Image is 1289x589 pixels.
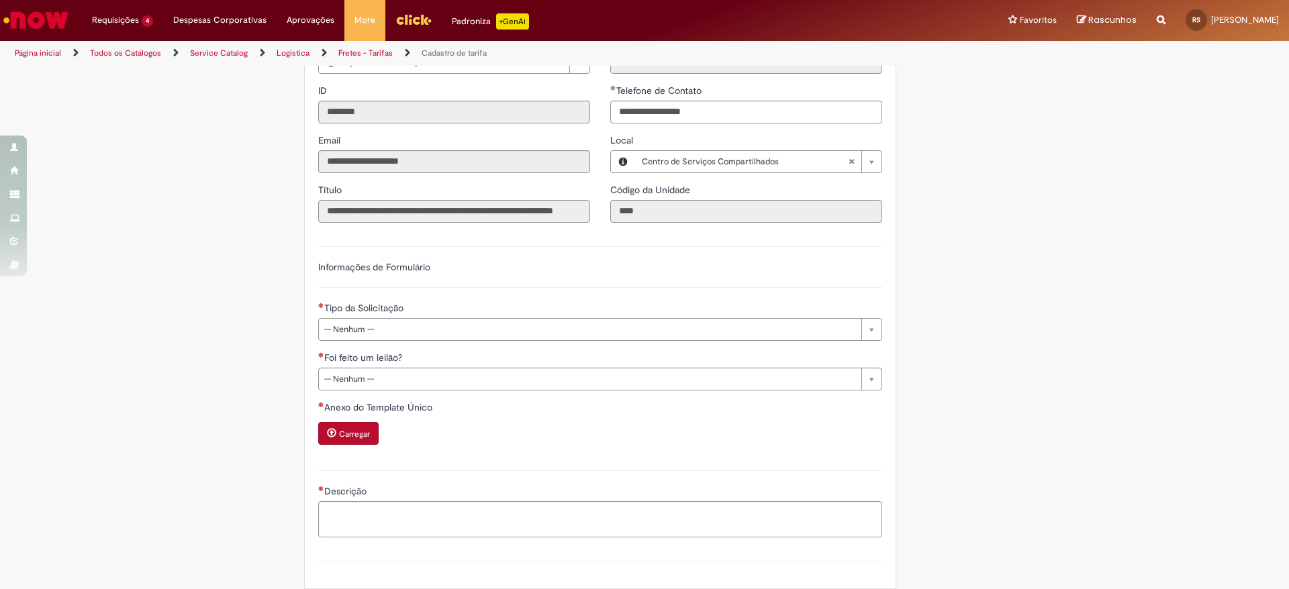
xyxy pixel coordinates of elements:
a: Rascunhos [1077,14,1137,27]
a: Logistica [277,48,309,58]
label: Somente leitura - Título [318,183,344,197]
div: Padroniza [452,13,529,30]
a: Service Catalog [190,48,248,58]
span: Necessários [318,486,324,491]
span: Somente leitura - Título [318,184,344,196]
span: Somente leitura - ID [318,85,330,97]
span: Rascunhos [1088,13,1137,26]
span: Somente leitura - Código da Unidade [610,184,693,196]
span: Somente leitura - Email [318,134,343,146]
a: Cadastro de tarifa [422,48,487,58]
label: Somente leitura - Código da Unidade [610,183,693,197]
span: More [354,13,375,27]
label: Informações de Formulário [318,261,430,273]
label: Somente leitura - ID [318,84,330,97]
a: Fretes - Tarifas [338,48,393,58]
img: ServiceNow [1,7,70,34]
span: Telefone de Contato [616,85,704,97]
span: Anexo do Template Único [324,401,435,413]
span: Necessários [318,352,324,358]
small: Carregar [339,429,370,439]
span: [PERSON_NAME] [1211,14,1279,25]
span: Despesas Corporativas [173,13,267,27]
span: Necessários [318,303,324,308]
span: Obrigatório Preenchido [610,85,616,91]
span: Foi feito um leilão? [324,352,405,364]
span: RS [1192,15,1200,24]
span: Requisições [92,13,139,27]
span: Centro de Serviços Compartilhados [642,151,848,172]
span: Local [610,134,636,146]
input: ID [318,101,590,123]
button: Local, Visualizar este registro Centro de Serviços Compartilhados [611,151,635,172]
img: click_logo_yellow_360x200.png [395,9,432,30]
input: Telefone de Contato [610,101,882,123]
span: Tipo da Solicitação [324,302,406,314]
a: Página inicial [15,48,61,58]
a: Centro de Serviços CompartilhadosLimpar campo Local [635,151,881,172]
input: Título [318,200,590,223]
label: Somente leitura - Email [318,133,343,147]
input: Código da Unidade [610,200,882,223]
input: Email [318,150,590,173]
textarea: Descrição [318,501,882,537]
span: -- Nenhum -- [324,319,855,340]
p: +GenAi [496,13,529,30]
ul: Trilhas de página [10,41,849,66]
span: Favoritos [1020,13,1057,27]
span: Aprovações [287,13,334,27]
abbr: Limpar campo Local [841,151,861,172]
span: -- Nenhum -- [324,368,855,390]
span: Descrição [324,485,369,497]
button: Carregar anexo de Anexo do Template Único Required [318,422,379,445]
a: Todos os Catálogos [90,48,161,58]
span: Necessários [318,402,324,407]
span: 4 [142,15,153,27]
